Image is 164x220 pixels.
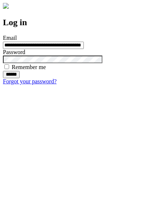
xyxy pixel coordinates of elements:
h2: Log in [3,18,161,27]
img: logo-4e3dc11c47720685a147b03b5a06dd966a58ff35d612b21f08c02c0306f2b779.png [3,3,9,9]
label: Password [3,49,25,55]
label: Email [3,35,17,41]
label: Remember me [12,64,46,70]
a: Forgot your password? [3,78,56,84]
